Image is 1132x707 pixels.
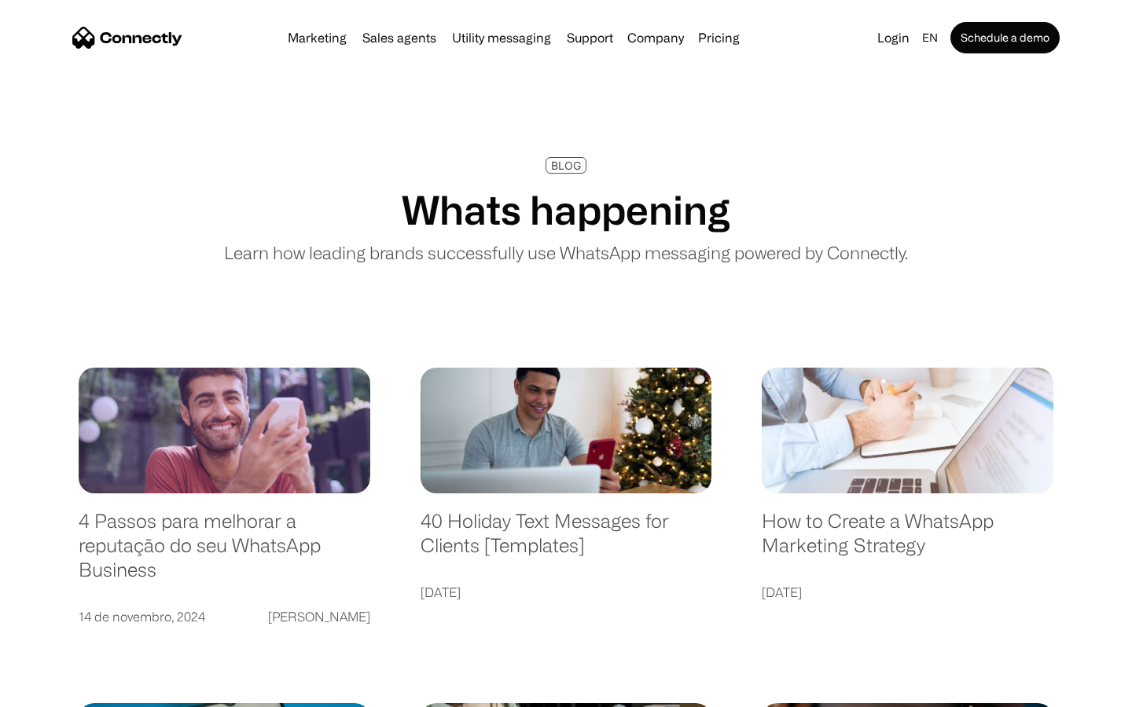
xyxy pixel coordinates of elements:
div: Company [627,27,684,49]
a: How to Create a WhatsApp Marketing Strategy [762,509,1053,573]
aside: Language selected: English [16,680,94,702]
div: 14 de novembro, 2024 [79,606,205,628]
a: Marketing [281,31,353,44]
div: [DATE] [762,581,802,603]
div: BLOG [551,159,581,171]
a: Support [560,31,619,44]
a: 40 Holiday Text Messages for Clients [Templates] [421,509,712,573]
div: [PERSON_NAME] [268,606,370,628]
div: en [922,27,938,49]
h1: Whats happening [402,186,730,233]
p: Learn how leading brands successfully use WhatsApp messaging powered by Connectly. [224,240,908,266]
a: Sales agents [356,31,443,44]
ul: Language list [31,680,94,702]
a: 4 Passos para melhorar a reputação do seu WhatsApp Business [79,509,370,597]
a: Pricing [692,31,746,44]
a: Utility messaging [446,31,557,44]
a: Schedule a demo [950,22,1060,53]
a: Login [871,27,916,49]
div: [DATE] [421,581,461,603]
